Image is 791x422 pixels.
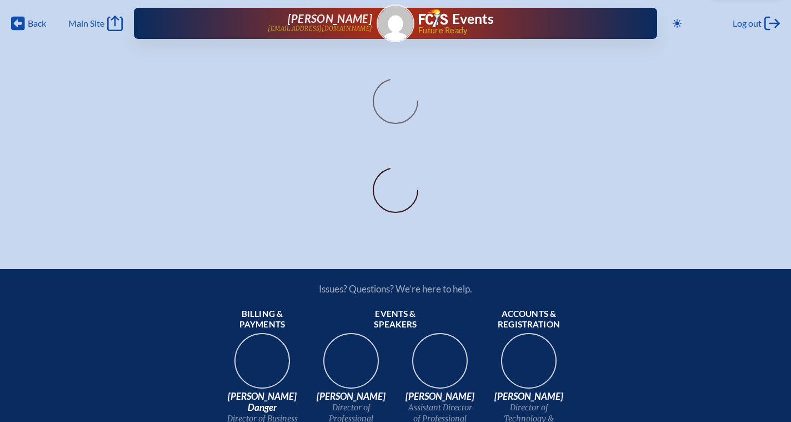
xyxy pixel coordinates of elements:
span: Back [28,18,46,29]
span: Accounts & registration [489,309,569,331]
a: FCIS LogoEvents [419,9,494,29]
span: Log out [733,18,762,29]
div: FCIS Events — Future ready [419,9,622,34]
span: [PERSON_NAME] [288,12,372,25]
span: Billing & payments [222,309,302,331]
span: Main Site [68,18,104,29]
span: [PERSON_NAME] [400,391,480,402]
img: 545ba9c4-c691-43d5-86fb-b0a622cbeb82 [404,330,475,401]
span: [PERSON_NAME] Danger [222,391,302,413]
span: Events & speakers [356,309,435,331]
img: Florida Council of Independent Schools [419,9,448,27]
a: Main Site [68,16,123,31]
img: b1ee34a6-5a78-4519-85b2-7190c4823173 [493,330,564,401]
a: Gravatar [377,4,414,42]
span: Future Ready [418,27,622,34]
p: Issues? Questions? We’re here to help. [200,283,591,295]
img: 9c64f3fb-7776-47f4-83d7-46a341952595 [227,330,298,401]
span: [PERSON_NAME] [311,391,391,402]
p: [EMAIL_ADDRESS][DOMAIN_NAME] [268,25,372,32]
a: [PERSON_NAME][EMAIL_ADDRESS][DOMAIN_NAME] [169,12,372,34]
span: [PERSON_NAME] [489,391,569,402]
img: 94e3d245-ca72-49ea-9844-ae84f6d33c0f [316,330,387,401]
h1: Events [452,12,494,26]
img: Gravatar [378,6,413,41]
